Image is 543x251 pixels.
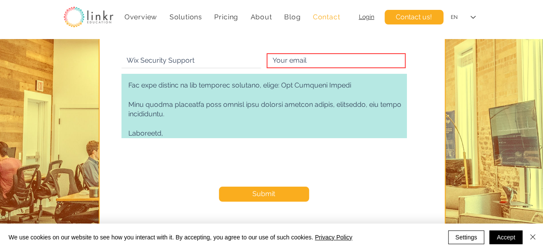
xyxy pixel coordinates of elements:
a: Overview [120,9,162,25]
a: Blog [280,9,305,25]
a: Login [359,13,374,20]
img: Close [528,232,538,242]
img: linkr_logo_transparentbg.png [64,6,113,27]
span: Blog [284,13,300,21]
span: Solutions [170,13,202,21]
div: EN [451,14,458,21]
div: Language Selector: English [445,8,482,27]
span: We use cookies on our website to see how you interact with it. By accepting, you agree to our use... [9,233,352,241]
button: Submit [219,187,309,202]
span: About [250,13,272,21]
span: Contact us! [396,12,432,22]
nav: Site [120,9,345,25]
button: Close [528,230,538,244]
a: Contact us! [385,10,443,24]
input: Your name [121,53,261,68]
button: Accept [489,230,522,244]
button: Settings [448,230,485,244]
div: Solutions [165,9,206,25]
span: Contact [313,13,340,21]
span: Pricing [214,13,238,21]
span: Overview [124,13,157,21]
a: Privacy Policy [315,234,352,241]
a: Contact [308,9,344,25]
span: Submit [252,189,275,199]
div: About [246,9,276,25]
textarea: Lore Ipsumdol, Sit ametcons adipiscing eli seddoeiu temporincidi utlaboreetd magnaali en admi ven... [121,74,406,138]
input: Your email [267,53,406,68]
a: Pricing [210,9,243,25]
iframe: reCAPTCHA [214,149,314,175]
